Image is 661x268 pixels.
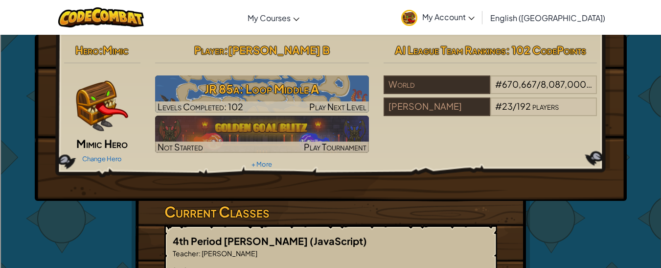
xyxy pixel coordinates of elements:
[490,13,605,23] span: English ([GEOGRAPHIC_DATA])
[422,12,475,22] span: My Account
[155,75,369,113] a: Play Next Level
[155,78,369,100] h3: JR 85a: Loop Middle A
[248,13,291,23] span: My Courses
[401,10,417,26] img: avatar
[396,2,479,33] a: My Account
[58,7,144,27] img: CodeCombat logo
[243,4,304,31] a: My Courses
[485,4,610,31] a: English ([GEOGRAPHIC_DATA])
